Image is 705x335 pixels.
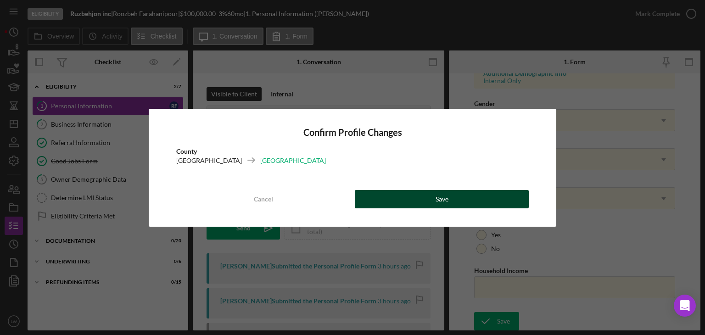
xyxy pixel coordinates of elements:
[176,156,242,165] div: [GEOGRAPHIC_DATA]
[674,295,696,317] div: Open Intercom Messenger
[260,156,326,165] div: [GEOGRAPHIC_DATA]
[436,190,448,208] div: Save
[176,127,529,138] h4: Confirm Profile Changes
[176,190,350,208] button: Cancel
[355,190,529,208] button: Save
[176,147,197,155] b: County
[254,190,273,208] div: Cancel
